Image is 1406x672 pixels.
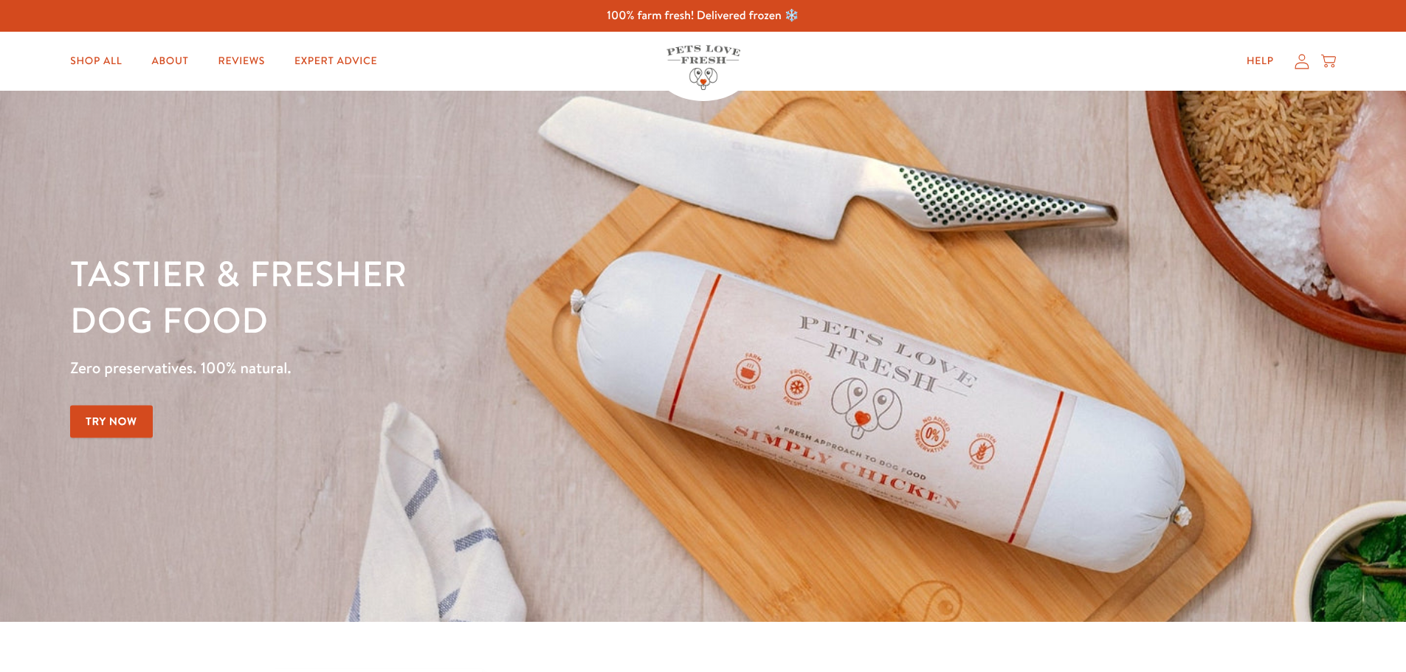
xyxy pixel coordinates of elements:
[70,355,914,381] p: Zero preservatives. 100% natural.
[1235,46,1286,76] a: Help
[139,46,200,76] a: About
[666,45,740,90] img: Pets Love Fresh
[70,405,153,438] a: Try Now
[58,46,134,76] a: Shop All
[70,252,914,344] h1: Tastier & fresher dog food
[207,46,277,76] a: Reviews
[283,46,389,76] a: Expert Advice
